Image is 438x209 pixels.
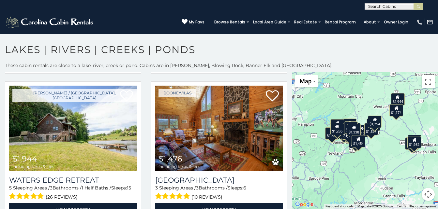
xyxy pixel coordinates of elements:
[391,93,405,105] div: $1,944
[155,176,283,185] a: [GEOGRAPHIC_DATA]
[322,18,359,27] a: Rental Program
[368,116,382,128] div: $1,254
[155,86,283,171] img: River Valley View
[389,104,403,117] div: $1,174
[325,127,339,140] div: $1,537
[189,19,204,25] span: My Favs
[12,89,137,102] a: [PERSON_NAME] / [GEOGRAPHIC_DATA], [GEOGRAPHIC_DATA]
[196,185,199,191] span: 3
[250,18,290,27] a: Local Area Guide
[360,18,379,27] a: About
[330,123,344,135] div: $1,286
[9,176,137,185] a: Waters Edge Retreat
[155,86,283,171] a: River Valley View $1,476 including taxes & fees
[408,135,422,147] div: $4,265
[127,185,131,191] span: 15
[330,119,344,132] div: $1,683
[243,185,246,191] span: 6
[155,185,158,191] span: 3
[9,86,137,171] img: Waters Edge Retreat
[291,18,320,27] a: Real Estate
[294,200,315,209] img: Google
[416,19,423,25] img: phone-regular-white.png
[159,154,182,163] span: $1,476
[295,75,318,87] button: Change map style
[352,135,365,147] div: $1,454
[397,204,406,208] a: Terms
[191,193,222,201] span: (10 reviews)
[12,154,37,163] span: $1,944
[155,176,283,185] h3: River Valley View
[365,123,378,135] div: $1,527
[159,89,196,97] a: Boone/Vilas
[407,136,421,148] div: $1,982
[50,185,53,191] span: 3
[405,137,419,150] div: $1,744
[422,75,435,88] button: Toggle fullscreen view
[300,78,311,85] span: Map
[357,204,393,208] span: Map data ©2025 Google
[5,16,95,29] img: White-1-2.png
[9,86,137,171] a: Waters Edge Retreat $1,944 including taxes & fees
[12,164,54,169] span: including taxes & fees
[422,188,435,201] button: Map camera controls
[266,90,279,103] a: Add to favorites
[159,164,200,169] span: including taxes & fees
[355,125,368,137] div: $1,157
[182,19,204,25] a: My Favs
[427,19,433,25] img: mail-regular-white.png
[155,185,283,201] div: Sleeping Areas / Bathrooms / Sleeps:
[343,118,357,131] div: $2,349
[294,200,315,209] a: Open this area in Google Maps (opens a new window)
[9,185,12,191] span: 5
[381,18,412,27] a: Owner Login
[410,204,436,208] a: Report a map error
[211,18,249,27] a: Browse Rentals
[46,193,78,201] span: (26 reviews)
[9,185,137,201] div: Sleeping Areas / Bathrooms / Sleeps:
[349,136,363,148] div: $1,864
[82,185,111,191] span: 1 Half Baths /
[344,121,358,134] div: $1,476
[347,124,361,136] div: $1,338
[325,204,354,209] button: Keyboard shortcuts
